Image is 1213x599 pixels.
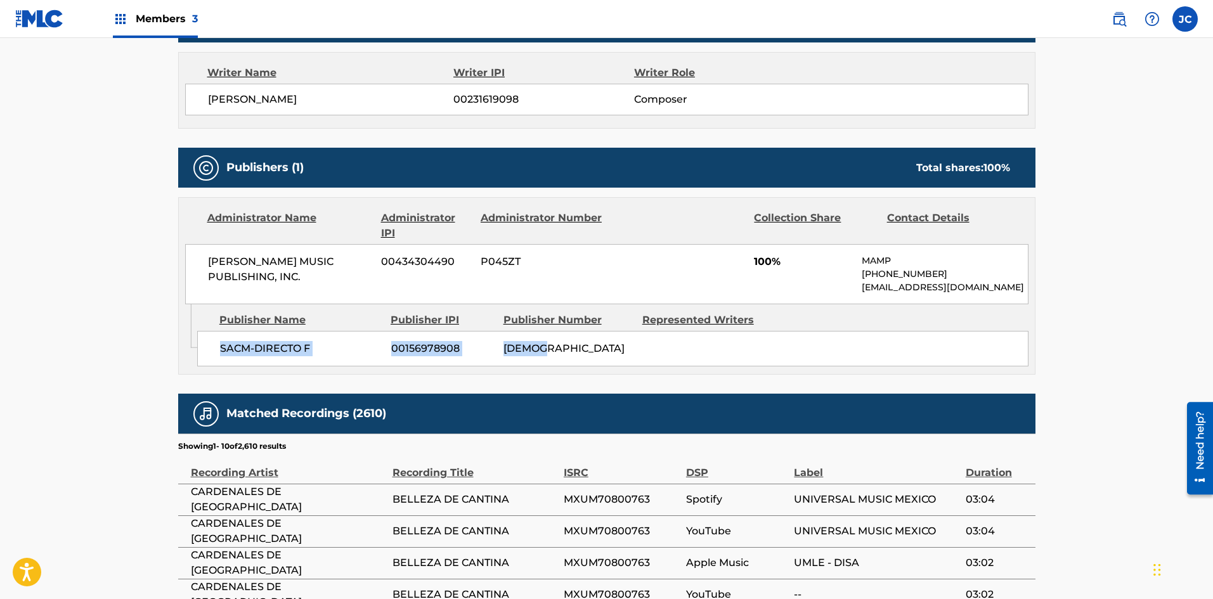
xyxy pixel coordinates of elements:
[191,452,386,480] div: Recording Artist
[481,210,604,241] div: Administrator Number
[1145,11,1160,27] img: help
[1172,6,1198,32] div: User Menu
[381,210,471,241] div: Administrator IPI
[192,13,198,25] span: 3
[191,548,386,578] span: CARDENALES DE [GEOGRAPHIC_DATA]
[794,492,959,507] span: UNIVERSAL MUSIC MEXICO
[392,555,557,570] span: BELLEZA DE CANTINA
[1153,551,1161,589] div: Arrastrar
[966,452,1029,480] div: Duration
[198,160,214,176] img: Publishers
[686,452,788,480] div: DSP
[503,341,633,356] span: [DEMOGRAPHIC_DATA]
[391,312,494,328] div: Publisher IPI
[564,555,680,570] span: MXUM70800763
[966,492,1029,507] span: 03:04
[226,406,386,421] h5: Matched Recordings (2610)
[481,254,604,269] span: P045ZT
[634,92,798,107] span: Composer
[1177,397,1213,499] iframe: Resource Center
[453,65,634,81] div: Writer IPI
[178,441,286,452] p: Showing 1 - 10 of 2,610 results
[207,210,372,241] div: Administrator Name
[642,312,772,328] div: Represented Writers
[191,516,386,546] span: CARDENALES DE [GEOGRAPHIC_DATA]
[862,267,1027,281] p: [PHONE_NUMBER]
[794,524,959,539] span: UNIVERSAL MUSIC MEXICO
[503,312,633,328] div: Publisher Number
[966,555,1029,570] span: 03:02
[392,492,557,507] span: BELLEZA DE CANTINA
[208,92,454,107] span: [PERSON_NAME]
[564,492,680,507] span: MXUM70800763
[391,341,494,356] span: 00156978908
[564,524,680,539] span: MXUM70800763
[966,524,1029,539] span: 03:04
[564,452,680,480] div: ISRC
[754,254,852,269] span: 100%
[15,10,64,28] img: MLC Logo
[686,555,788,570] span: Apple Music
[1106,6,1132,32] a: Public Search
[191,484,386,515] span: CARDENALES DE [GEOGRAPHIC_DATA]
[392,524,557,539] span: BELLEZA DE CANTINA
[226,160,304,175] h5: Publishers (1)
[113,11,128,27] img: Top Rightsholders
[208,254,372,285] span: [PERSON_NAME] MUSIC PUBLISHING, INC.
[983,162,1010,174] span: 100 %
[220,341,382,356] span: SACM-DIRECTO F
[1150,538,1213,599] div: Widget de chat
[198,406,214,422] img: Matched Recordings
[207,65,454,81] div: Writer Name
[1112,11,1127,27] img: search
[381,254,471,269] span: 00434304490
[862,281,1027,294] p: [EMAIL_ADDRESS][DOMAIN_NAME]
[862,254,1027,267] p: MAMP
[136,11,198,26] span: Members
[754,210,877,241] div: Collection Share
[634,65,798,81] div: Writer Role
[219,312,381,328] div: Publisher Name
[916,160,1010,176] div: Total shares:
[453,92,633,107] span: 00231619098
[686,492,788,507] span: Spotify
[794,555,959,570] span: UMLE - DISA
[887,210,1010,241] div: Contact Details
[686,524,788,539] span: YouTube
[1139,6,1165,32] div: Help
[1150,538,1213,599] iframe: Chat Widget
[392,452,557,480] div: Recording Title
[794,452,959,480] div: Label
